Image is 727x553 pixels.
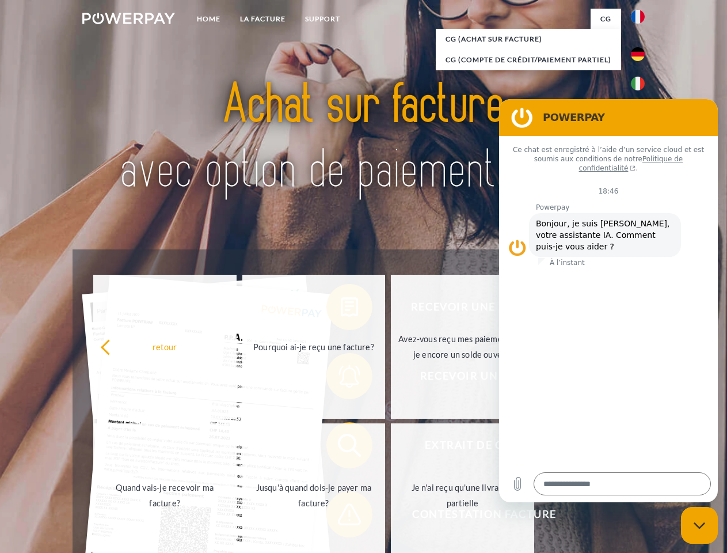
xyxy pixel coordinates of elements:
div: Jusqu'à quand dois-je payer ma facture? [249,480,379,511]
div: Quand vais-je recevoir ma facture? [100,480,230,511]
div: Pourquoi ai-je reçu une facture? [249,339,379,354]
iframe: Bouton de lancement de la fenêtre de messagerie, conversation en cours [681,507,718,544]
img: de [631,47,645,61]
a: CG (Compte de crédit/paiement partiel) [436,50,621,70]
img: it [631,77,645,90]
img: logo-powerpay-white.svg [82,13,175,24]
img: title-powerpay_fr.svg [110,55,617,221]
a: LA FACTURE [230,9,295,29]
a: Avez-vous reçu mes paiements, ai-je encore un solde ouvert? [391,275,534,419]
a: Support [295,9,350,29]
div: Avez-vous reçu mes paiements, ai-je encore un solde ouvert? [398,331,527,362]
div: Je n'ai reçu qu'une livraison partielle [398,480,527,511]
img: fr [631,10,645,24]
div: retour [100,339,230,354]
a: CG [591,9,621,29]
iframe: Fenêtre de messagerie [499,99,718,502]
a: Home [187,9,230,29]
a: CG (achat sur facture) [436,29,621,50]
